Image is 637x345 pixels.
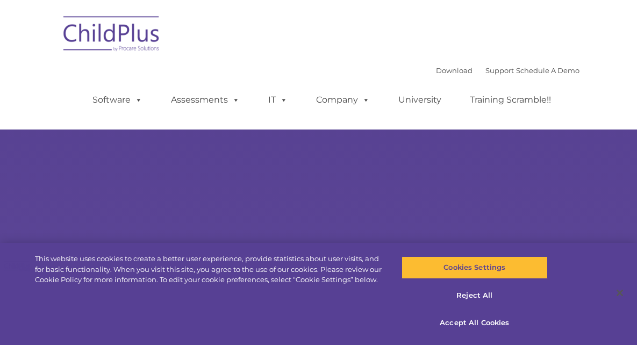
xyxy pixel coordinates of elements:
[305,89,381,111] a: Company
[257,89,298,111] a: IT
[485,66,514,75] a: Support
[459,89,562,111] a: Training Scramble!!
[160,89,250,111] a: Assessments
[82,89,153,111] a: Software
[388,89,452,111] a: University
[402,312,548,334] button: Accept All Cookies
[58,9,166,62] img: ChildPlus by Procare Solutions
[402,256,548,279] button: Cookies Settings
[436,66,473,75] a: Download
[436,66,579,75] font: |
[402,284,548,307] button: Reject All
[608,281,632,305] button: Close
[516,66,579,75] a: Schedule A Demo
[35,254,382,285] div: This website uses cookies to create a better user experience, provide statistics about user visit...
